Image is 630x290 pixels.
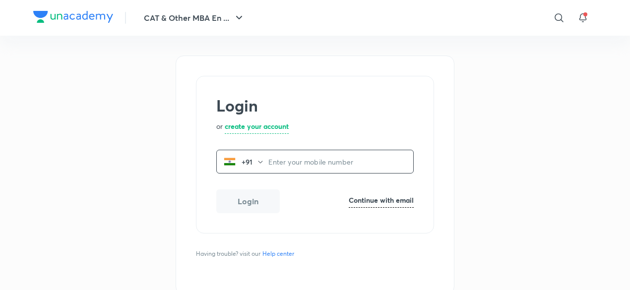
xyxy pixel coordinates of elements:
[138,8,251,28] button: CAT & Other MBA En ...
[349,195,414,208] a: Continue with email
[260,249,296,258] a: Help center
[33,11,113,23] img: Company Logo
[268,152,413,172] input: Enter your mobile number
[216,121,223,134] p: or
[349,195,414,205] h6: Continue with email
[225,121,289,131] h6: create your account
[216,96,414,115] h2: Login
[224,156,236,168] img: India
[33,11,113,25] a: Company Logo
[225,121,289,134] a: create your account
[216,189,280,213] button: Login
[196,249,298,258] span: Having trouble? visit our
[236,157,256,167] p: +91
